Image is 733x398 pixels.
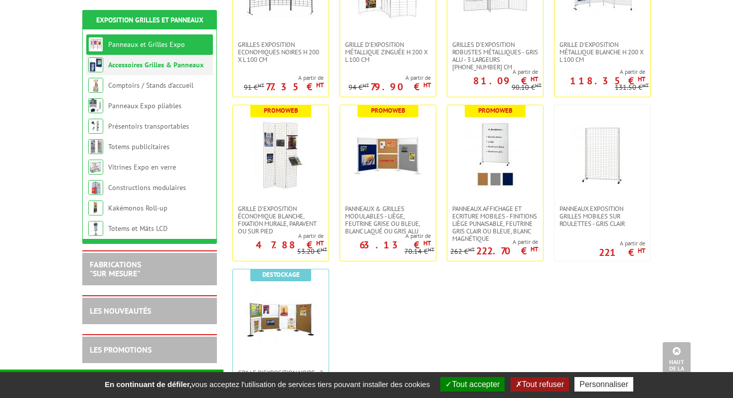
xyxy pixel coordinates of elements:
span: Grille d'exposition métallique Zinguée H 200 x L 100 cm [345,41,431,63]
sup: HT [423,239,431,247]
p: 91 € [244,84,264,91]
sup: HT [428,246,434,253]
span: A partir de [233,232,324,240]
p: 63.13 € [360,242,431,248]
p: 262 € [450,248,475,255]
span: Panneaux & Grilles modulables - liège, feutrine grise ou bleue, blanc laqué ou gris alu [345,205,431,235]
a: Présentoirs transportables [108,122,189,131]
span: A partir de [450,238,538,246]
span: Grille d'exposition noire - 2 faces - H 180 x L 120 cm [238,369,324,384]
a: LES PROMOTIONS [90,345,152,355]
a: FABRICATIONS"Sur Mesure" [90,259,141,278]
a: Comptoirs / Stands d'accueil [108,81,193,90]
p: 77.35 € [266,84,324,90]
sup: HT [316,81,324,89]
a: Grilles Exposition Economiques Noires H 200 x L 100 cm [233,41,329,63]
a: Accessoires Grilles & Panneaux [108,60,203,69]
a: LES NOUVEAUTÉS [90,306,151,316]
p: 131.50 € [615,84,649,91]
img: Panneaux Exposition Grilles mobiles sur roulettes - gris clair [567,120,637,190]
a: Grille d'exposition métallique blanche H 200 x L 100 cm [554,41,650,63]
p: 221 € [599,249,645,255]
span: Panneaux Exposition Grilles mobiles sur roulettes - gris clair [559,205,645,227]
p: 90.10 € [512,84,542,91]
p: 94 € [349,84,369,91]
span: Panneaux Affichage et Ecriture Mobiles - finitions liège punaisable, feutrine gris clair ou bleue... [452,205,538,242]
img: Kakémonos Roll-up [88,200,103,215]
sup: HT [363,82,369,89]
a: Grille d'exposition économique blanche, fixation murale, paravent ou sur pied [233,205,329,235]
a: Grille d'exposition noire - 2 faces - H 180 x L 120 cm [233,369,329,384]
button: Tout accepter [440,377,505,392]
b: Promoweb [264,106,298,115]
b: Destockage [262,270,300,279]
span: A partir de [349,74,431,82]
p: 53.20 € [297,248,327,255]
button: Personnaliser (fenêtre modale) [574,377,633,392]
img: Panneaux et Grilles Expo [88,37,103,52]
p: 222.70 € [476,248,538,254]
img: Grille d'exposition économique blanche, fixation murale, paravent ou sur pied [246,120,316,190]
img: Accessoires Grilles & Panneaux [88,57,103,72]
img: Grille d'exposition noire - 2 faces - H 180 x L 120 cm [246,284,316,354]
span: A partir de [554,68,645,76]
b: Promoweb [478,106,513,115]
span: Grille d'exposition métallique blanche H 200 x L 100 cm [559,41,645,63]
img: Vitrines Expo en verre [88,160,103,175]
a: Totems publicitaires [108,142,170,151]
b: Promoweb [371,106,405,115]
span: Grille d'exposition économique blanche, fixation murale, paravent ou sur pied [238,205,324,235]
img: Panneaux Expo pliables [88,98,103,113]
img: Constructions modulaires [88,180,103,195]
img: Comptoirs / Stands d'accueil [88,78,103,93]
span: A partir de [447,68,538,76]
sup: HT [468,246,475,253]
sup: HT [316,239,324,247]
a: Panneaux Affichage et Ecriture Mobiles - finitions liège punaisable, feutrine gris clair ou bleue... [447,205,543,242]
sup: HT [423,81,431,89]
a: Totems et Mâts LCD [108,224,168,233]
strong: En continuant de défiler, [105,380,191,389]
p: 79.90 € [370,84,431,90]
img: Présentoirs transportables [88,119,103,134]
sup: HT [531,245,538,253]
a: Panneaux Exposition Grilles mobiles sur roulettes - gris clair [554,205,650,227]
a: Grille d'exposition métallique Zinguée H 200 x L 100 cm [340,41,436,63]
p: 47.88 € [256,242,324,248]
img: Panneaux Affichage et Ecriture Mobiles - finitions liège punaisable, feutrine gris clair ou bleue... [460,120,530,190]
img: Totems et Mâts LCD [88,221,103,236]
span: A partir de [340,232,431,240]
sup: HT [258,82,264,89]
sup: HT [638,246,645,255]
button: Tout refuser [511,377,569,392]
span: Grilles d'exposition robustes métalliques - gris alu - 3 largeurs [PHONE_NUMBER] cm [452,41,538,71]
span: Grilles Exposition Economiques Noires H 200 x L 100 cm [238,41,324,63]
sup: HT [638,75,645,83]
a: Panneaux & Grilles modulables - liège, feutrine grise ou bleue, blanc laqué ou gris alu [340,205,436,235]
a: Grilles d'exposition robustes métalliques - gris alu - 3 largeurs [PHONE_NUMBER] cm [447,41,543,71]
p: 118.35 € [570,78,645,84]
img: Panneaux & Grilles modulables - liège, feutrine grise ou bleue, blanc laqué ou gris alu [353,120,423,190]
a: Kakémonos Roll-up [108,203,168,212]
a: Vitrines Expo en verre [108,163,176,172]
sup: HT [531,75,538,83]
span: vous acceptez l'utilisation de services tiers pouvant installer des cookies [100,380,435,389]
sup: HT [535,82,542,89]
span: A partir de [599,239,645,247]
sup: HT [642,82,649,89]
a: Haut de la page [663,342,691,383]
sup: HT [321,246,327,253]
img: Totems publicitaires [88,139,103,154]
p: 70.14 € [404,248,434,255]
a: Panneaux et Grilles Expo [108,40,185,49]
a: Exposition Grilles et Panneaux [96,15,203,24]
a: Constructions modulaires [108,183,186,192]
span: A partir de [244,74,324,82]
a: Panneaux Expo pliables [108,101,182,110]
p: 81.09 € [473,78,538,84]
